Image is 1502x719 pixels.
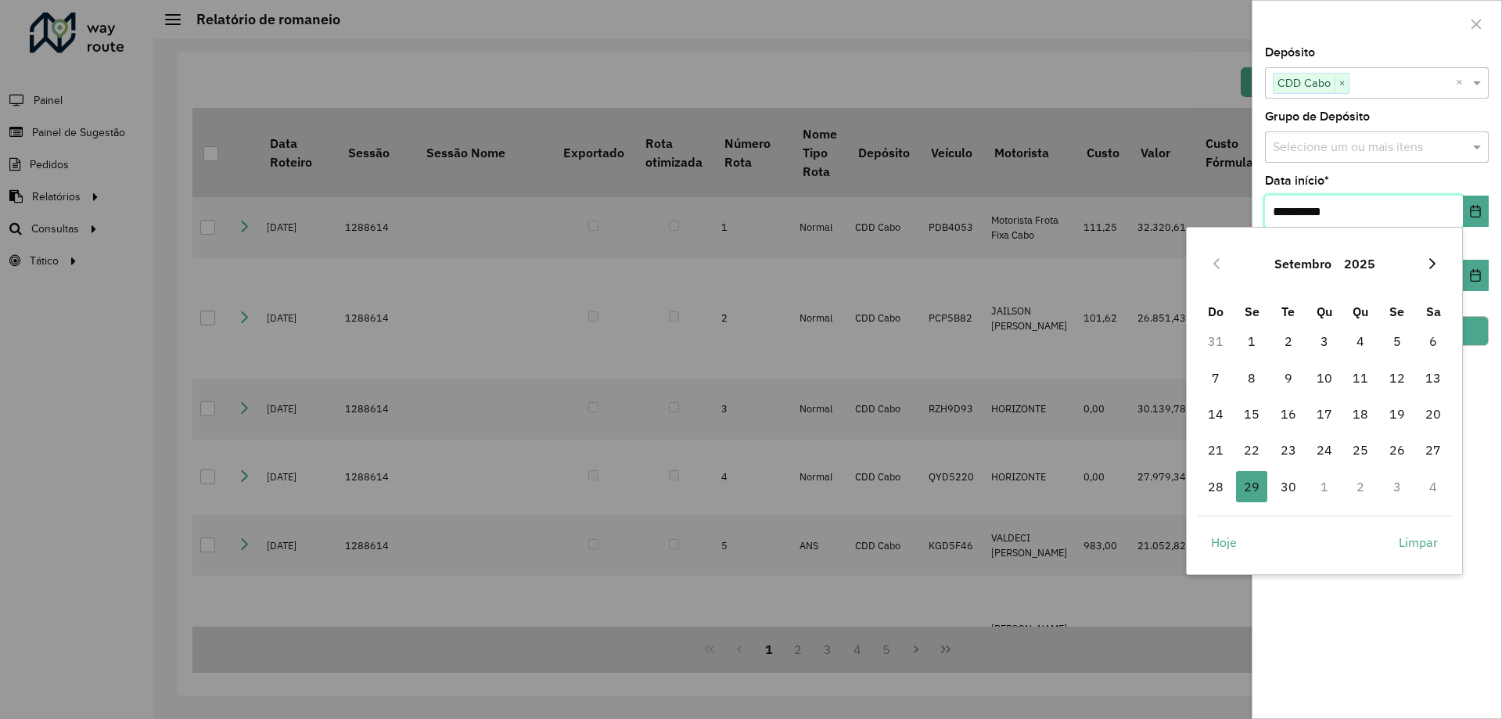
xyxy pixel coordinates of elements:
[1382,434,1413,466] span: 26
[1463,260,1489,291] button: Choose Date
[1345,434,1376,466] span: 25
[1200,362,1231,394] span: 7
[1234,396,1270,432] td: 15
[1204,251,1229,276] button: Previous Month
[1342,360,1378,396] td: 11
[1198,527,1250,558] button: Hoje
[1342,469,1378,505] td: 2
[1306,432,1342,468] td: 24
[1379,360,1415,396] td: 12
[1345,398,1376,430] span: 18
[1306,323,1342,359] td: 3
[1379,396,1415,432] td: 19
[1208,304,1224,319] span: Do
[1270,469,1306,505] td: 30
[1309,362,1340,394] span: 10
[1236,434,1267,466] span: 22
[1211,533,1237,552] span: Hoje
[1234,323,1270,359] td: 1
[1234,360,1270,396] td: 8
[1382,362,1413,394] span: 12
[1399,533,1438,552] span: Limpar
[1273,398,1304,430] span: 16
[1200,471,1231,502] span: 28
[1342,432,1378,468] td: 25
[1382,325,1413,357] span: 5
[1418,434,1449,466] span: 27
[1186,227,1463,574] div: Choose Date
[1379,432,1415,468] td: 26
[1306,360,1342,396] td: 10
[1200,434,1231,466] span: 21
[1317,304,1332,319] span: Qu
[1234,432,1270,468] td: 22
[1342,323,1378,359] td: 4
[1273,471,1304,502] span: 30
[1270,396,1306,432] td: 16
[1306,396,1342,432] td: 17
[1342,396,1378,432] td: 18
[1270,360,1306,396] td: 9
[1265,43,1315,62] label: Depósito
[1268,245,1338,282] button: Choose Month
[1309,398,1340,430] span: 17
[1270,432,1306,468] td: 23
[1236,398,1267,430] span: 15
[1281,304,1295,319] span: Te
[1345,362,1376,394] span: 11
[1245,304,1259,319] span: Se
[1389,304,1404,319] span: Se
[1265,171,1329,190] label: Data início
[1379,469,1415,505] td: 3
[1198,432,1234,468] td: 21
[1338,245,1382,282] button: Choose Year
[1274,74,1335,92] span: CDD Cabo
[1426,304,1441,319] span: Sa
[1200,398,1231,430] span: 14
[1418,398,1449,430] span: 20
[1273,325,1304,357] span: 2
[1415,432,1451,468] td: 27
[1456,74,1469,92] span: Clear all
[1353,304,1368,319] span: Qu
[1270,323,1306,359] td: 2
[1415,360,1451,396] td: 13
[1198,396,1234,432] td: 14
[1198,469,1234,505] td: 28
[1273,362,1304,394] span: 9
[1335,74,1349,93] span: ×
[1463,196,1489,227] button: Choose Date
[1415,323,1451,359] td: 6
[1236,325,1267,357] span: 1
[1420,251,1445,276] button: Next Month
[1415,396,1451,432] td: 20
[1236,362,1267,394] span: 8
[1345,325,1376,357] span: 4
[1382,398,1413,430] span: 19
[1418,362,1449,394] span: 13
[1385,527,1451,558] button: Limpar
[1309,325,1340,357] span: 3
[1198,360,1234,396] td: 7
[1236,471,1267,502] span: 29
[1418,325,1449,357] span: 6
[1198,323,1234,359] td: 31
[1234,469,1270,505] td: 29
[1306,469,1342,505] td: 1
[1265,107,1370,126] label: Grupo de Depósito
[1379,323,1415,359] td: 5
[1309,434,1340,466] span: 24
[1273,434,1304,466] span: 23
[1415,469,1451,505] td: 4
